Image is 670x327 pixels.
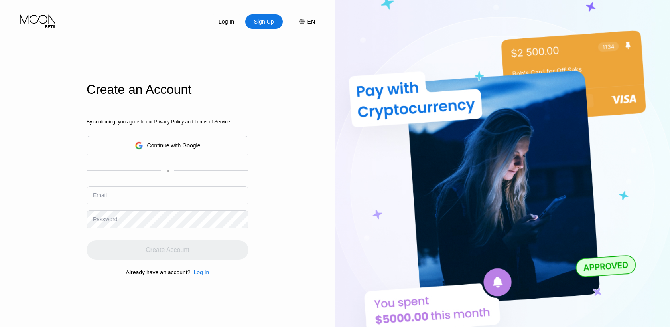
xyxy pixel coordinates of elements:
div: Sign Up [253,18,275,26]
div: Email [93,192,107,198]
div: Continue with Google [87,136,248,155]
div: Already have an account? [126,269,191,275]
span: Privacy Policy [154,119,184,125]
span: and [184,119,195,125]
div: EN [291,14,315,29]
div: or [166,168,170,174]
div: Log In [193,269,209,275]
div: Password [93,216,117,222]
div: Log In [218,18,235,26]
div: EN [307,18,315,25]
div: Log In [208,14,245,29]
span: Terms of Service [195,119,230,125]
div: Sign Up [245,14,283,29]
div: Create an Account [87,82,248,97]
div: Log In [190,269,209,275]
div: By continuing, you agree to our [87,119,248,125]
div: Continue with Google [147,142,201,149]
